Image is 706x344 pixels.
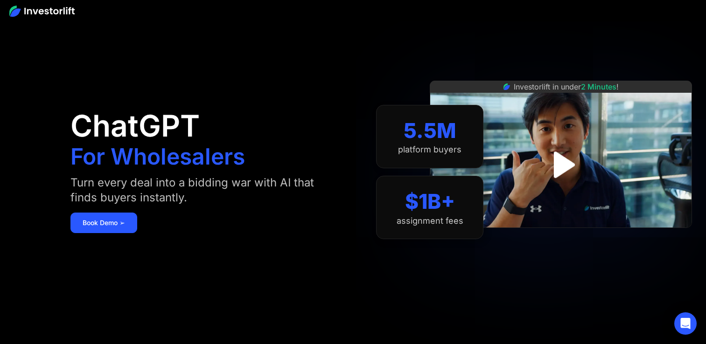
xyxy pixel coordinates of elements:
[70,145,245,168] h1: For Wholesalers
[405,189,455,214] div: $1B+
[70,111,200,141] h1: ChatGPT
[70,175,325,205] div: Turn every deal into a bidding war with AI that finds buyers instantly.
[397,216,463,226] div: assignment fees
[491,233,631,244] iframe: Customer reviews powered by Trustpilot
[398,144,461,155] div: platform buyers
[70,213,137,233] a: Book Demo ➢
[581,82,616,91] span: 2 Minutes
[674,312,697,335] div: Open Intercom Messenger
[514,81,619,92] div: Investorlift in under !
[540,144,582,186] a: open lightbox
[404,118,456,143] div: 5.5M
